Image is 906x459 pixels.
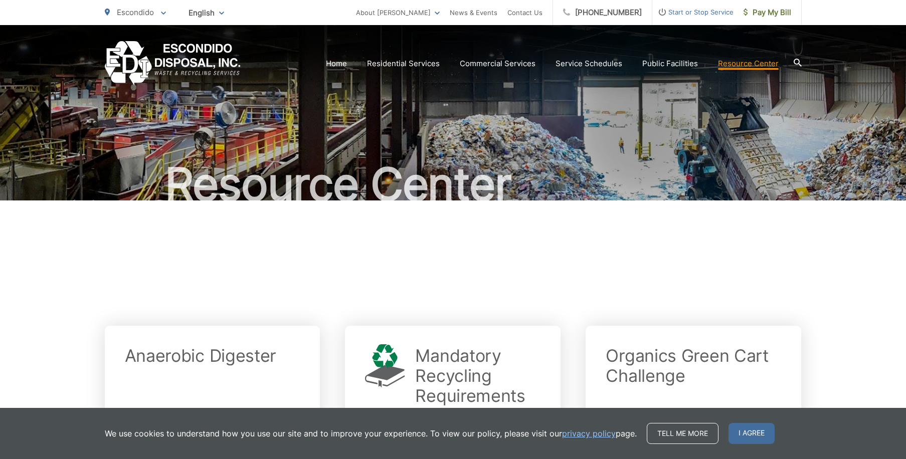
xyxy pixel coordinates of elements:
a: Service Schedules [556,58,622,70]
a: Home [326,58,347,70]
h2: Mandatory Recycling Requirements [415,346,540,406]
a: Tell me more [647,423,718,444]
a: Resource Center [718,58,779,70]
a: Residential Services [367,58,440,70]
span: English [181,4,232,22]
a: privacy policy [562,427,616,439]
a: News & Events [450,7,497,19]
h2: Organics Green Cart Challenge [606,346,781,386]
span: Pay My Bill [744,7,791,19]
a: Public Facilities [642,58,698,70]
h2: Anaerobic Digester [125,346,277,366]
a: About [PERSON_NAME] [356,7,440,19]
span: I agree [729,423,775,444]
a: EDCD logo. Return to the homepage. [105,41,241,86]
p: We use cookies to understand how you use our site and to improve your experience. To view our pol... [105,427,637,439]
a: Contact Us [507,7,542,19]
span: Escondido [117,8,154,17]
h1: Resource Center [105,159,802,209]
a: Commercial Services [460,58,535,70]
